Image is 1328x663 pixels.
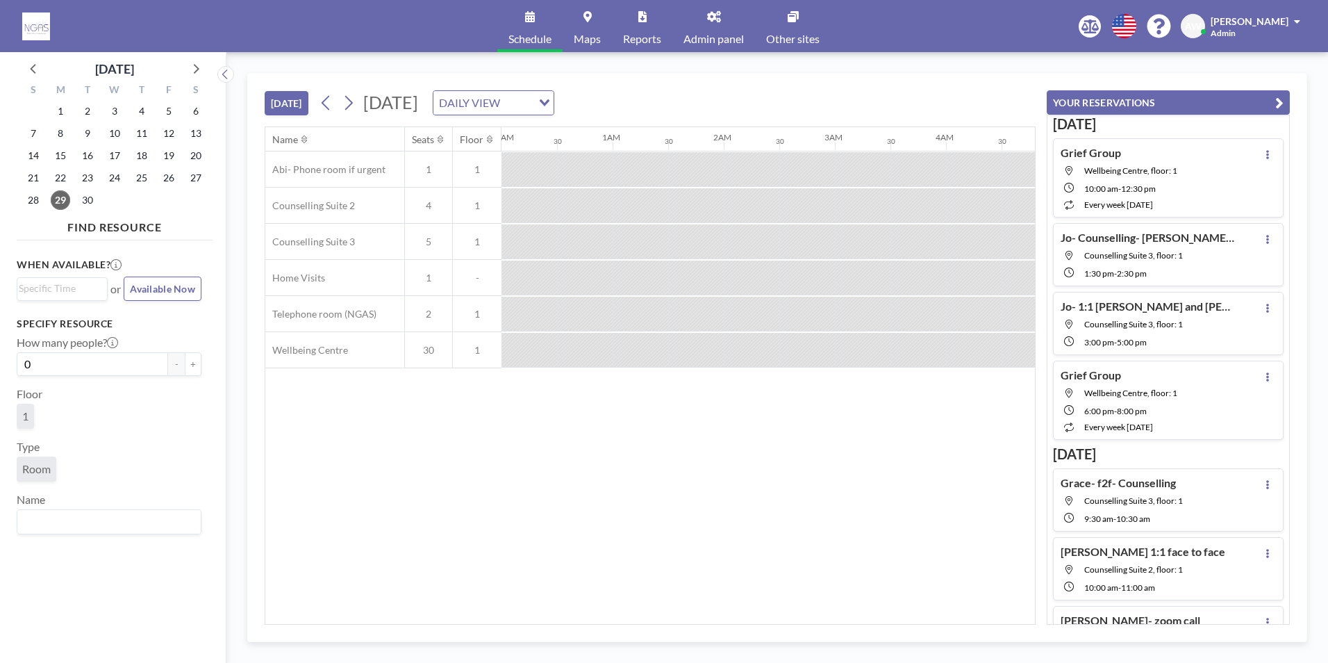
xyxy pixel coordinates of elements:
button: Available Now [124,277,201,301]
span: 5:00 PM [1117,337,1147,347]
div: M [47,82,74,100]
h4: FIND RESOURCE [17,215,213,234]
span: 10:00 AM [1084,183,1118,194]
span: 1 [405,272,452,284]
span: 6:00 PM [1084,406,1114,416]
span: Friday, September 12, 2025 [159,124,179,143]
div: 1AM [602,132,620,142]
h4: Jo- Counselling- [PERSON_NAME]- F2F [1061,231,1234,245]
span: Friday, September 5, 2025 [159,101,179,121]
span: - [453,272,501,284]
span: [DATE] [363,92,418,113]
input: Search for option [19,513,193,531]
span: [PERSON_NAME] [1211,15,1288,27]
span: Home Visits [265,272,325,284]
h4: Grief Group [1061,146,1121,160]
div: S [20,82,47,100]
span: Admin panel [683,33,744,44]
span: 9:30 AM [1084,514,1113,524]
span: Tuesday, September 2, 2025 [78,101,97,121]
div: Search for option [433,91,554,115]
span: Admin [1211,28,1236,38]
span: Sunday, September 14, 2025 [24,146,43,165]
span: 12:30 PM [1121,183,1156,194]
span: - [1114,406,1117,416]
span: AW [1185,20,1202,33]
span: every week [DATE] [1084,422,1153,432]
span: Tuesday, September 16, 2025 [78,146,97,165]
label: Name [17,493,45,507]
h4: [PERSON_NAME] 1:1 face to face [1061,545,1225,559]
span: 5 [405,236,452,248]
div: Name [272,133,298,146]
span: 1:30 PM [1084,268,1114,279]
span: 1 [453,163,501,176]
span: Counselling Suite 3, floor: 1 [1084,250,1183,261]
div: 30 [665,137,673,146]
div: 30 [887,137,895,146]
label: Type [17,440,40,454]
span: Thursday, September 25, 2025 [132,168,151,188]
span: Sunday, September 28, 2025 [24,190,43,210]
button: [DATE] [265,91,308,115]
div: Search for option [17,510,201,534]
span: Saturday, September 27, 2025 [186,168,206,188]
span: 3:00 PM [1084,337,1114,347]
div: W [101,82,128,100]
span: 2:30 PM [1117,268,1147,279]
span: 10:30 AM [1116,514,1150,524]
span: Wednesday, September 10, 2025 [105,124,124,143]
span: Tuesday, September 9, 2025 [78,124,97,143]
span: Abi- Phone room if urgent [265,163,385,176]
span: Sunday, September 7, 2025 [24,124,43,143]
span: 11:00 AM [1121,582,1155,593]
span: Counselling Suite 3, floor: 1 [1084,319,1183,329]
div: 12AM [491,132,514,142]
span: Counselling Suite 3 [265,236,355,248]
span: DAILY VIEW [436,94,503,112]
span: Tuesday, September 30, 2025 [78,190,97,210]
span: 1 [453,344,501,357]
h4: Grief Group [1061,368,1121,382]
span: Thursday, September 18, 2025 [132,146,151,165]
span: - [1113,514,1116,524]
span: Thursday, September 4, 2025 [132,101,151,121]
h3: [DATE] [1053,115,1284,133]
span: Schedule [508,33,551,44]
span: Monday, September 1, 2025 [51,101,70,121]
h3: Specify resource [17,318,201,330]
div: 30 [776,137,784,146]
span: Room [22,462,51,476]
h4: [PERSON_NAME]- zoom call [1061,614,1200,628]
label: Floor [17,387,42,401]
span: 1 [405,163,452,176]
span: Saturday, September 6, 2025 [186,101,206,121]
span: 10:00 AM [1084,582,1118,593]
span: Saturday, September 20, 2025 [186,146,206,165]
img: organization-logo [22,13,50,40]
span: Monday, September 15, 2025 [51,146,70,165]
div: [DATE] [95,59,134,79]
span: Saturday, September 13, 2025 [186,124,206,143]
span: - [1114,337,1117,347]
h3: [DATE] [1053,445,1284,463]
input: Search for option [504,94,531,112]
span: Monday, September 29, 2025 [51,190,70,210]
span: Wellbeing Centre, floor: 1 [1084,388,1177,398]
span: Wellbeing Centre, floor: 1 [1084,165,1177,176]
div: 3AM [824,132,843,142]
span: Friday, September 26, 2025 [159,168,179,188]
span: Telephone room (NGAS) [265,308,376,320]
div: 30 [998,137,1006,146]
h4: Grace- f2f- Counselling [1061,476,1176,490]
div: T [128,82,155,100]
h4: Jo- 1:1 [PERSON_NAME] and [PERSON_NAME] f2f [1061,300,1234,313]
span: Monday, September 22, 2025 [51,168,70,188]
button: YOUR RESERVATIONS [1047,90,1290,115]
span: 1 [453,199,501,212]
span: - [1118,582,1121,593]
span: 1 [22,409,28,423]
span: Wednesday, September 17, 2025 [105,146,124,165]
span: Monday, September 8, 2025 [51,124,70,143]
div: 30 [554,137,562,146]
